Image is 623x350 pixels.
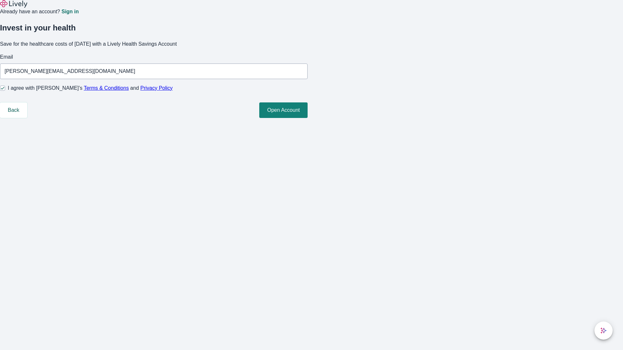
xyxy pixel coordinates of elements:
a: Terms & Conditions [84,85,129,91]
a: Privacy Policy [140,85,173,91]
button: chat [594,321,613,340]
button: Open Account [259,102,308,118]
a: Sign in [61,9,79,14]
svg: Lively AI Assistant [600,327,607,334]
span: I agree with [PERSON_NAME]’s and [8,84,173,92]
